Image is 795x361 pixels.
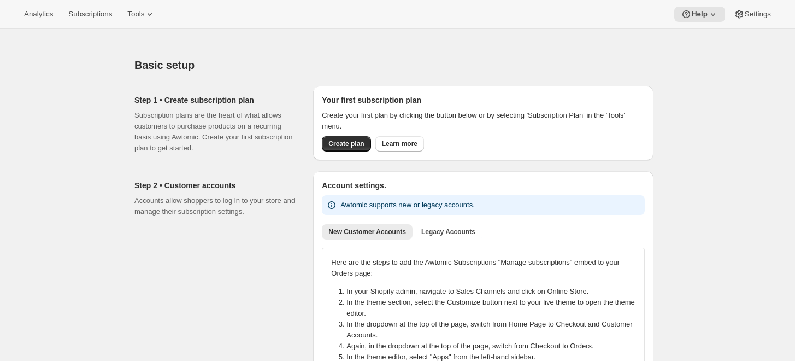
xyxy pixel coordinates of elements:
[24,10,53,19] span: Analytics
[346,341,642,352] li: Again, in the dropdown at the top of the page, switch from Checkout to Orders.
[382,139,417,148] span: Learn more
[328,228,406,236] span: New Customer Accounts
[322,110,645,132] p: Create your first plan by clicking the button below or by selecting 'Subscription Plan' in the 'T...
[134,180,296,191] h2: Step 2 • Customer accounts
[134,110,296,154] p: Subscription plans are the heart of what allows customers to purchase products on a recurring bas...
[346,297,642,319] li: In the theme section, select the Customize button next to your live theme to open the theme editor.
[375,136,424,152] a: Learn more
[328,139,364,148] span: Create plan
[134,95,296,106] h2: Step 1 • Create subscription plan
[674,7,725,22] button: Help
[17,7,60,22] button: Analytics
[745,10,771,19] span: Settings
[134,59,195,71] span: Basic setup
[415,224,482,240] button: Legacy Accounts
[322,224,413,240] button: New Customer Accounts
[346,319,642,341] li: In the dropdown at the top of the page, switch from Home Page to Checkout and Customer Accounts.
[322,180,645,191] h2: Account settings.
[322,95,645,106] h2: Your first subscription plan
[346,286,642,297] li: In your Shopify admin, navigate to Sales Channels and click on Online Store.
[62,7,119,22] button: Subscriptions
[340,200,474,211] p: Awtomic supports new or legacy accounts.
[322,136,370,152] button: Create plan
[68,10,112,19] span: Subscriptions
[331,257,635,279] p: Here are the steps to add the Awtomic Subscriptions "Manage subscriptions" embed to your Orders p...
[692,10,708,19] span: Help
[134,195,296,217] p: Accounts allow shoppers to log in to your store and manage their subscription settings.
[727,7,778,22] button: Settings
[127,10,144,19] span: Tools
[421,228,475,236] span: Legacy Accounts
[121,7,162,22] button: Tools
